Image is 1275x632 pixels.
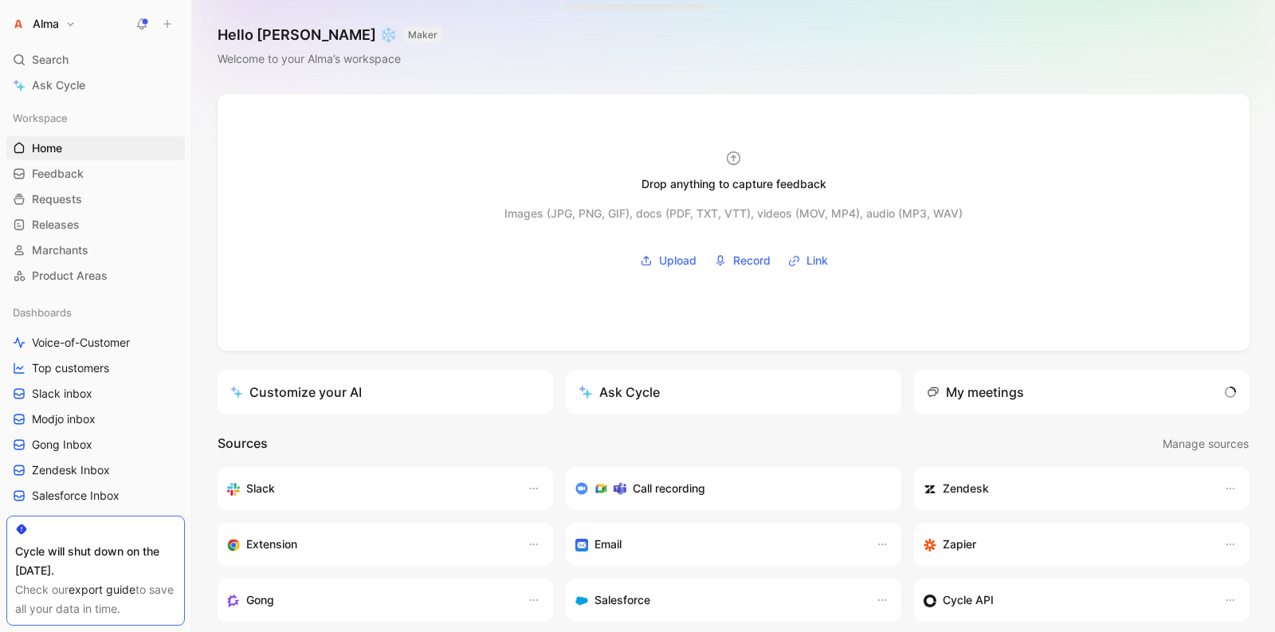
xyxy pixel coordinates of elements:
h3: Cycle API [943,591,994,610]
button: MAKER [403,27,442,43]
h1: Hello [PERSON_NAME] ❄️ [218,26,442,45]
div: DashboardsVoice-of-CustomerTop customersSlack inboxModjo inboxGong InboxZendesk InboxSalesforce I... [6,300,185,533]
div: Customize your AI [230,383,362,402]
span: Salesforce Inbox [32,488,120,504]
span: Feedback [32,166,84,182]
a: Releases [6,213,185,237]
a: Salesforce Inbox [6,484,185,508]
span: Requests [32,191,82,207]
div: Capture feedback from anywhere on the web [227,535,512,554]
span: Workspace [13,110,68,126]
div: Capture feedback from thousands of sources with Zapier (survey results, recordings, sheets, etc). [924,535,1208,554]
button: Record [708,249,776,273]
span: Upload [659,251,696,270]
div: Ask Cycle [579,383,660,402]
div: Drop anything to capture feedback [641,175,826,194]
span: Top customers [32,360,109,376]
span: Zendesk Inbox [32,462,110,478]
div: Cycle will shut down on the [DATE]. [15,542,176,580]
h3: Extension [246,535,297,554]
a: Customize your AI [218,370,553,414]
span: Gong Inbox [32,437,92,453]
a: Marchants [6,238,185,262]
button: Manage sources [1162,434,1249,454]
span: Record [733,251,771,270]
h3: Email [594,535,622,554]
div: Check our to save all your data in time. [15,580,176,618]
a: Gong Inbox [6,433,185,457]
button: Ask Cycle [566,370,901,414]
img: Alma [10,16,26,32]
button: Upload [634,249,702,273]
a: Modjo inbox [6,407,185,431]
a: Feedback [6,162,185,186]
h2: Sources [218,434,268,454]
span: Marchants [32,242,88,258]
a: Requests [6,187,185,211]
a: Zendesk Inbox [6,458,185,482]
button: AlmaAlma [6,13,80,35]
span: Product Areas [32,268,108,284]
span: Cycle [32,513,61,529]
span: Search [32,50,69,69]
a: Voice-of-Customer [6,331,185,355]
h3: Gong [246,591,274,610]
div: My meetings [927,383,1024,402]
span: Link [806,251,828,270]
button: Link [783,249,834,273]
a: Home [6,136,185,160]
span: Manage sources [1163,434,1249,453]
a: Product Areas [6,264,185,288]
a: export guide [69,583,135,596]
div: Workspace [6,106,185,130]
div: Search [6,48,185,72]
h3: Salesforce [594,591,650,610]
a: Ask Cycle [6,73,185,97]
a: Top customers [6,356,185,380]
h3: Zendesk [943,479,989,498]
div: Dashboards [6,300,185,324]
span: Modjo inbox [32,411,96,427]
div: Forward emails to your feedback inbox [575,535,860,554]
span: Home [32,140,62,156]
span: Dashboards [13,304,72,320]
div: Record & transcribe meetings from Zoom, Meet & Teams. [575,479,879,498]
h3: Call recording [633,479,705,498]
div: Capture feedback from your incoming calls [227,591,512,610]
div: Sync marchants and create docs [924,479,1208,498]
span: Releases [32,217,80,233]
div: Sync marchants & send feedback from custom sources. Get inspired by our favorite use case [924,591,1208,610]
a: Slack inbox [6,382,185,406]
a: Cycle [6,509,185,533]
div: Images (JPG, PNG, GIF), docs (PDF, TXT, VTT), videos (MOV, MP4), audio (MP3, WAV) [504,204,963,223]
span: Voice-of-Customer [32,335,130,351]
h1: Alma [33,17,59,31]
h3: Slack [246,479,275,498]
div: Sync your marchants, send feedback and get updates in Slack [227,479,512,498]
h3: Zapier [943,535,976,554]
span: Ask Cycle [32,76,85,95]
div: Welcome to your Alma’s workspace [218,49,442,69]
span: Slack inbox [32,386,92,402]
